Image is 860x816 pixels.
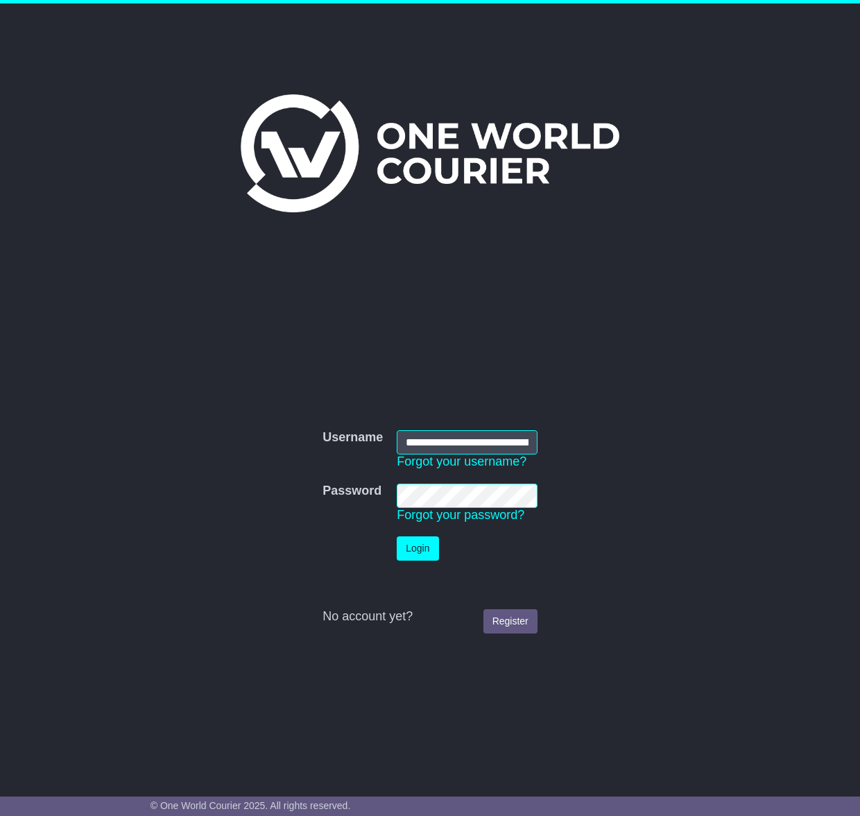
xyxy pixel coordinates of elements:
[241,94,619,212] img: One World
[397,454,526,468] a: Forgot your username?
[150,800,351,811] span: © One World Courier 2025. All rights reserved.
[322,484,381,499] label: Password
[322,430,383,445] label: Username
[397,508,524,522] a: Forgot your password?
[397,536,438,561] button: Login
[322,609,537,624] div: No account yet?
[483,609,537,634] a: Register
